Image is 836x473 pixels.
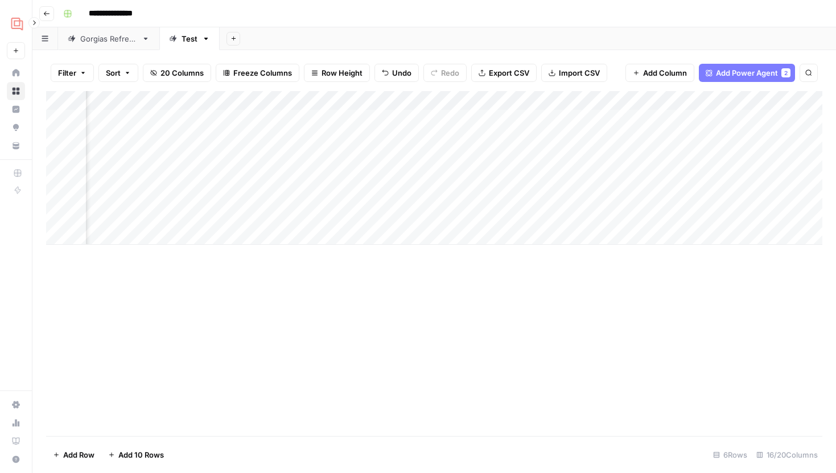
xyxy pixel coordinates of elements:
a: Home [7,64,25,82]
span: 2 [784,68,788,77]
div: 2 [781,68,790,77]
a: Your Data [7,137,25,155]
div: Gorgias Refresh [80,33,137,44]
span: Row Height [322,67,363,79]
button: Row Height [304,64,370,82]
button: Undo [374,64,419,82]
span: Import CSV [559,67,600,79]
a: Test [159,27,220,50]
a: Gorgias Refresh [58,27,159,50]
button: Redo [423,64,467,82]
button: 20 Columns [143,64,211,82]
div: Test [182,33,197,44]
button: Export CSV [471,64,537,82]
div: 6 Rows [709,446,752,464]
button: Freeze Columns [216,64,299,82]
span: Add Column [643,67,687,79]
a: Opportunities [7,118,25,137]
button: Add Column [625,64,694,82]
button: Sort [98,64,138,82]
a: Settings [7,396,25,414]
a: Insights [7,100,25,118]
span: Filter [58,67,76,79]
span: Add 10 Rows [118,449,164,460]
button: Import CSV [541,64,607,82]
span: Redo [441,67,459,79]
span: Add Row [63,449,94,460]
button: Add Power Agent2 [699,64,795,82]
div: 16/20 Columns [752,446,822,464]
button: Add 10 Rows [101,446,171,464]
button: Add Row [46,446,101,464]
button: Help + Support [7,450,25,468]
span: Add Power Agent [716,67,778,79]
a: Browse [7,82,25,100]
span: Undo [392,67,411,79]
span: Sort [106,67,121,79]
button: Workspace: Gorgias [7,9,25,38]
span: Export CSV [489,67,529,79]
button: Filter [51,64,94,82]
a: Learning Hub [7,432,25,450]
img: Gorgias Logo [7,13,27,34]
span: Freeze Columns [233,67,292,79]
a: Usage [7,414,25,432]
span: 20 Columns [160,67,204,79]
